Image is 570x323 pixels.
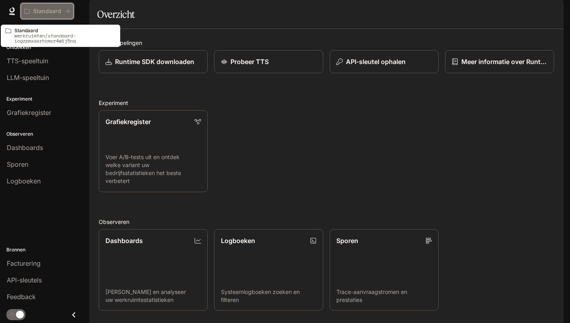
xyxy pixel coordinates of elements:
[105,154,181,184] font: Voer A/B-tests uit en ontdek welke variant uw bedrijfsstatistieken het beste verbetert
[214,229,323,311] a: LogboekenSysteemlogboeken zoeken en filteren
[14,27,38,33] font: Standaard
[115,58,194,66] font: Runtime SDK downloaden
[336,237,358,245] font: Sporen
[21,3,74,19] button: Alle werkruimten
[346,58,406,66] font: API-sleutel ophalen
[445,50,554,73] a: Meer informatie over Runtime
[461,58,551,66] font: Meer informatie over Runtime
[14,32,76,44] font: werkruimten/standaard-iogzpmxasrhcmcr4w1j5nq
[214,50,323,73] a: Probeer TTS
[33,8,61,14] font: Standaard
[221,288,300,303] font: Systeemlogboeken zoeken en filteren
[230,58,269,66] font: Probeer TTS
[99,229,208,311] a: Dashboards[PERSON_NAME] en analyseer uw werkruimtestatistieken
[105,288,186,303] font: [PERSON_NAME] en analyseer uw werkruimtestatistieken
[99,110,208,192] a: GrafiekregisterVoer A/B-tests uit en ontdek welke variant uw bedrijfsstatistieken het beste verbe...
[221,237,255,245] font: Logboeken
[99,50,208,73] a: Runtime SDK downloaden
[105,118,151,126] font: Grafiekregister
[330,50,439,73] button: API-sleutel ophalen
[99,99,128,106] font: Experiment
[97,8,135,20] font: Overzicht
[105,237,143,245] font: Dashboards
[336,288,407,303] font: Trace-aanvraagstromen en prestaties
[99,218,129,225] font: Observeren
[330,229,439,311] a: SporenTrace-aanvraagstromen en prestaties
